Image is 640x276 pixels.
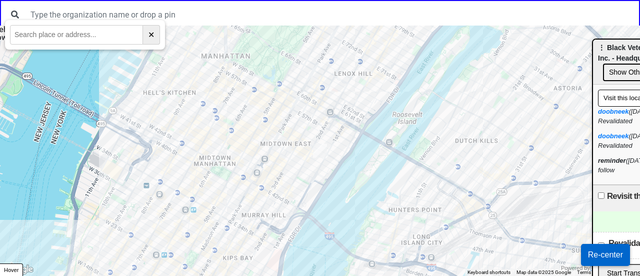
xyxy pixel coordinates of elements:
input: Type the organization name or drop a pin [24,5,635,24]
a: doobneek [598,132,628,140]
strong: reminder [598,157,626,164]
span: Map data ©2025 Google [516,269,571,275]
div: Powered by [561,264,634,272]
a: [DOMAIN_NAME] [590,265,634,271]
button: Re-center [581,244,630,266]
a: doobneek [598,108,628,115]
input: Search place or address... [10,25,143,45]
button: ✕ [143,25,160,45]
button: Keyboard shortcuts [467,269,510,276]
a: Terms (opens in new tab) [577,269,591,275]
